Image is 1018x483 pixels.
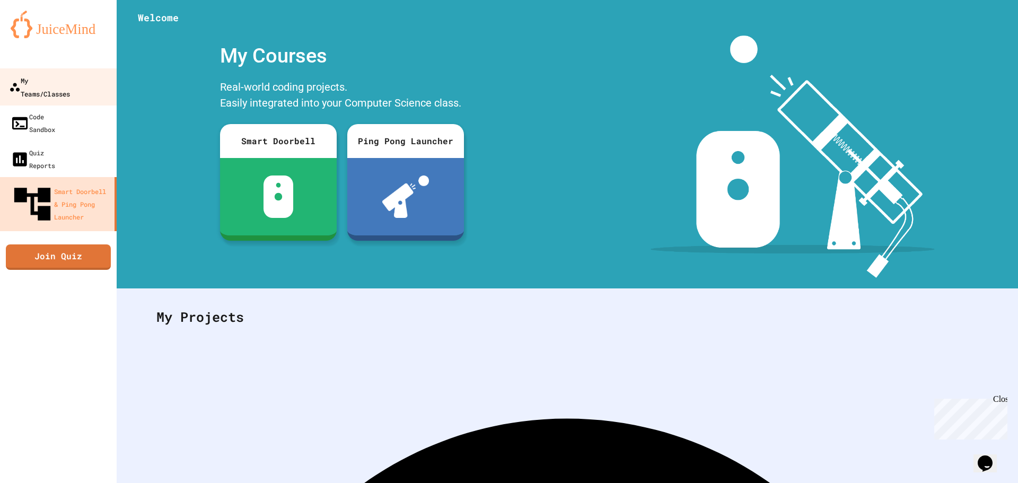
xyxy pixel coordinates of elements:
[146,296,989,338] div: My Projects
[9,74,70,100] div: My Teams/Classes
[220,124,337,158] div: Smart Doorbell
[264,175,294,218] img: sdb-white.svg
[930,394,1007,440] iframe: chat widget
[4,4,73,67] div: Chat with us now!Close
[11,110,55,136] div: Code Sandbox
[215,76,469,116] div: Real-world coding projects. Easily integrated into your Computer Science class.
[11,146,55,172] div: Quiz Reports
[382,175,429,218] img: ppl-with-ball.png
[651,36,935,278] img: banner-image-my-projects.png
[6,244,111,270] a: Join Quiz
[11,182,110,226] div: Smart Doorbell & Ping Pong Launcher
[215,36,469,76] div: My Courses
[973,441,1007,472] iframe: chat widget
[347,124,464,158] div: Ping Pong Launcher
[11,11,106,38] img: logo-orange.svg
